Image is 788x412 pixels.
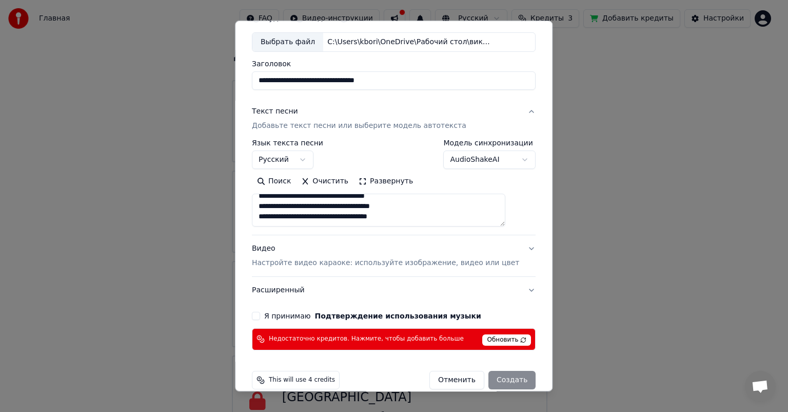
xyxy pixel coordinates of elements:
button: ВидеоНастройте видео караоке: используйте изображение, видео или цвет [252,235,536,276]
label: URL [352,14,366,22]
div: Видео [252,244,519,268]
div: C:\Users\kbori\OneDrive\Рабочий стол\викторина\натали-натали-о-боже-какой-мужчина-81.mp3 [323,37,498,47]
button: Развернуть [353,173,418,190]
button: Расширенный [252,277,536,304]
span: This will use 4 credits [269,376,335,384]
div: Текст песниДобавьте текст песни или выберите модель автотекста [252,139,536,235]
span: Недостаточно кредитов. Нажмите, чтобы добавить больше [269,335,464,343]
label: Язык текста песни [252,139,323,146]
label: Видео [308,14,331,22]
p: Настройте видео караоке: используйте изображение, видео или цвет [252,258,519,268]
button: Я принимаю [315,312,481,320]
label: Модель синхронизации [444,139,536,146]
button: Поиск [252,173,296,190]
p: Добавьте текст песни или выберите модель автотекста [252,121,466,131]
span: Обновить [483,334,531,346]
div: Выбрать файл [252,33,323,51]
label: Аудио [264,14,287,22]
button: Текст песниДобавьте текст песни или выберите модель автотекста [252,98,536,139]
button: Отменить [429,371,484,389]
label: Заголовок [252,60,536,67]
div: Текст песни [252,106,298,117]
label: Я принимаю [264,312,481,320]
button: Очистить [297,173,354,190]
